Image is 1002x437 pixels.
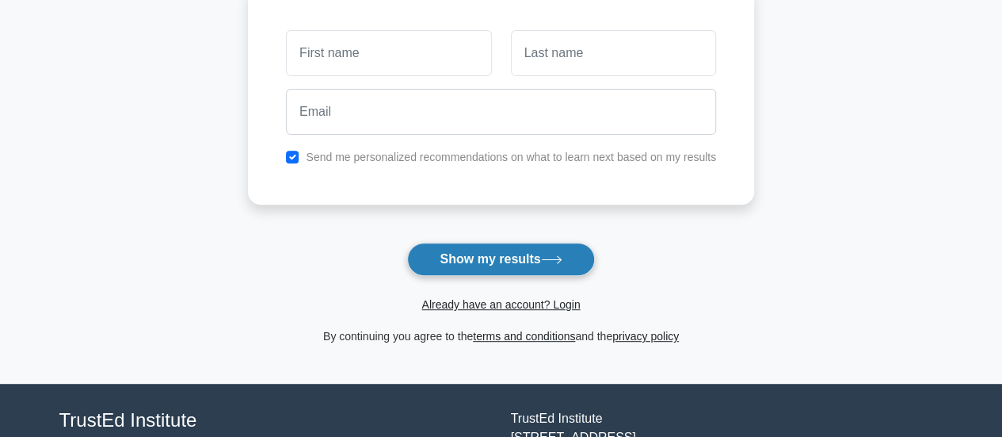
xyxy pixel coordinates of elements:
input: Email [286,89,716,135]
a: Already have an account? Login [421,298,580,311]
h4: TrustEd Institute [59,409,492,432]
input: Last name [511,30,716,76]
div: By continuing you agree to the and the [238,327,764,346]
input: First name [286,30,491,76]
a: terms and conditions [473,330,575,343]
label: Send me personalized recommendations on what to learn next based on my results [306,151,716,163]
button: Show my results [407,243,594,276]
a: privacy policy [612,330,679,343]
